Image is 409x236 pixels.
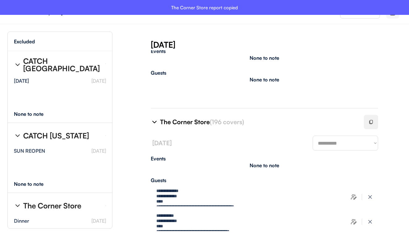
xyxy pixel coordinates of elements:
[151,70,378,75] div: Guests
[151,118,158,126] img: chevron-right%20%281%29.svg
[14,132,21,139] img: chevron-right%20%281%29.svg
[91,148,106,154] font: [DATE]
[23,57,100,72] div: CATCH [GEOGRAPHIC_DATA]
[14,148,45,153] div: SUN REOPEN
[250,163,279,168] div: None to note
[250,55,279,60] div: None to note
[14,39,35,44] div: Excluded
[367,219,373,225] img: x-close%20%283%29.svg
[250,77,279,82] div: None to note
[14,202,21,209] img: chevron-right%20%281%29.svg
[91,218,106,224] font: [DATE]
[23,202,81,209] div: The Corner Store
[14,181,55,186] div: None to note
[14,218,29,223] div: Dinner
[152,139,172,147] font: [DATE]
[151,39,409,50] div: [DATE]
[151,178,378,183] div: Guests
[160,118,356,126] div: The Corner Store
[210,118,244,126] font: (196 covers)
[367,194,373,200] img: x-close%20%283%29.svg
[14,78,29,83] div: [DATE]
[14,111,55,116] div: None to note
[151,49,378,54] div: Events
[351,219,357,225] img: users-edit.svg
[351,194,357,200] img: users-edit.svg
[91,78,106,84] font: [DATE]
[14,61,21,68] img: chevron-right%20%281%29.svg
[23,132,89,139] div: CATCH [US_STATE]
[151,156,378,161] div: Events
